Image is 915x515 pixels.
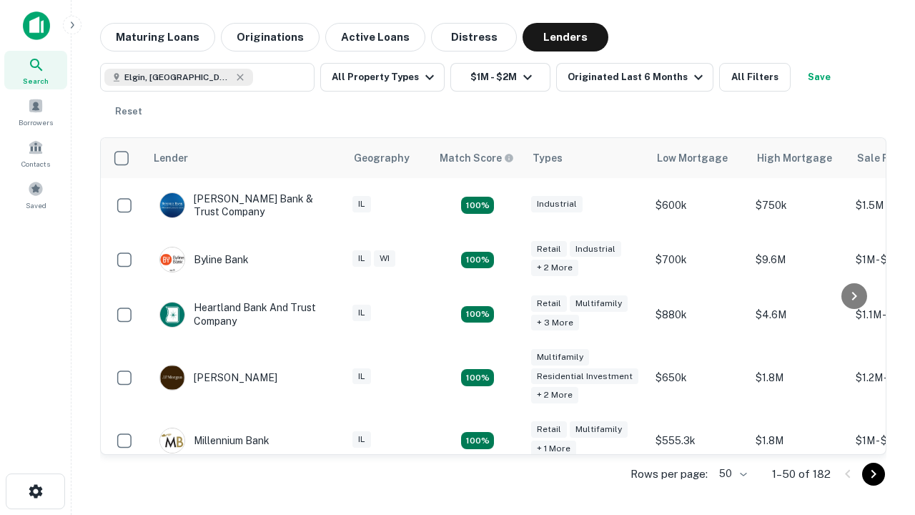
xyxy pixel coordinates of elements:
div: Matching Properties: 19, hasApolloMatch: undefined [461,252,494,269]
th: Geography [345,138,431,178]
div: IL [352,196,371,212]
span: Contacts [21,158,50,170]
img: picture [160,193,184,217]
span: Borrowers [19,117,53,128]
span: Search [23,75,49,87]
span: Saved [26,200,46,211]
td: $650k [648,342,748,414]
div: WI [374,250,395,267]
span: Elgin, [GEOGRAPHIC_DATA], [GEOGRAPHIC_DATA] [124,71,232,84]
div: 50 [713,463,749,484]
div: Matching Properties: 28, hasApolloMatch: undefined [461,197,494,214]
div: Low Mortgage [657,149,728,167]
button: Distress [431,23,517,51]
div: + 2 more [531,387,578,403]
div: Industrial [570,241,621,257]
button: Go to next page [862,463,885,486]
button: Maturing Loans [100,23,215,51]
button: Originations [221,23,320,51]
th: Capitalize uses an advanced AI algorithm to match your search with the best lender. The match sco... [431,138,524,178]
div: Multifamily [531,349,589,366]
div: Retail [531,421,567,438]
div: IL [352,250,371,267]
div: Geography [354,149,410,167]
a: Borrowers [4,92,67,131]
button: All Filters [719,63,791,92]
th: Types [524,138,648,178]
td: $880k [648,287,748,341]
div: Industrial [531,196,583,212]
img: picture [160,247,184,272]
p: 1–50 of 182 [772,466,831,483]
img: picture [160,366,184,390]
div: Byline Bank [159,247,249,273]
div: IL [352,368,371,385]
div: Matching Properties: 19, hasApolloMatch: undefined [461,306,494,323]
td: $4.6M [748,287,849,341]
div: Capitalize uses an advanced AI algorithm to match your search with the best lender. The match sco... [440,150,514,166]
div: Multifamily [570,295,628,312]
th: High Mortgage [748,138,849,178]
button: Lenders [523,23,608,51]
iframe: Chat Widget [844,355,915,423]
td: $600k [648,178,748,232]
img: picture [160,303,184,327]
th: Lender [145,138,345,178]
td: $9.6M [748,232,849,287]
img: capitalize-icon.png [23,11,50,40]
div: + 1 more [531,441,576,457]
div: Lender [154,149,188,167]
th: Low Mortgage [648,138,748,178]
div: + 3 more [531,315,579,331]
div: Multifamily [570,421,628,438]
td: $555.3k [648,413,748,468]
div: IL [352,431,371,448]
div: [PERSON_NAME] Bank & Trust Company [159,192,331,218]
div: Heartland Bank And Trust Company [159,301,331,327]
h6: Match Score [440,150,511,166]
button: Originated Last 6 Months [556,63,713,92]
div: Matching Properties: 25, hasApolloMatch: undefined [461,369,494,386]
button: Save your search to get updates of matches that match your search criteria. [796,63,842,92]
div: [PERSON_NAME] [159,365,277,391]
div: IL [352,305,371,321]
td: $700k [648,232,748,287]
div: Originated Last 6 Months [568,69,707,86]
button: $1M - $2M [450,63,550,92]
p: Rows per page: [630,466,708,483]
a: Contacts [4,134,67,172]
img: picture [160,428,184,453]
div: Retail [531,241,567,257]
button: Reset [106,97,152,126]
div: High Mortgage [757,149,832,167]
div: + 2 more [531,260,578,276]
td: $1.8M [748,342,849,414]
a: Search [4,51,67,89]
button: Active Loans [325,23,425,51]
div: Millennium Bank [159,428,269,453]
div: Types [533,149,563,167]
div: Retail [531,295,567,312]
a: Saved [4,175,67,214]
td: $1.8M [748,413,849,468]
button: All Property Types [320,63,445,92]
td: $750k [748,178,849,232]
div: Residential Investment [531,368,638,385]
div: Matching Properties: 16, hasApolloMatch: undefined [461,432,494,449]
